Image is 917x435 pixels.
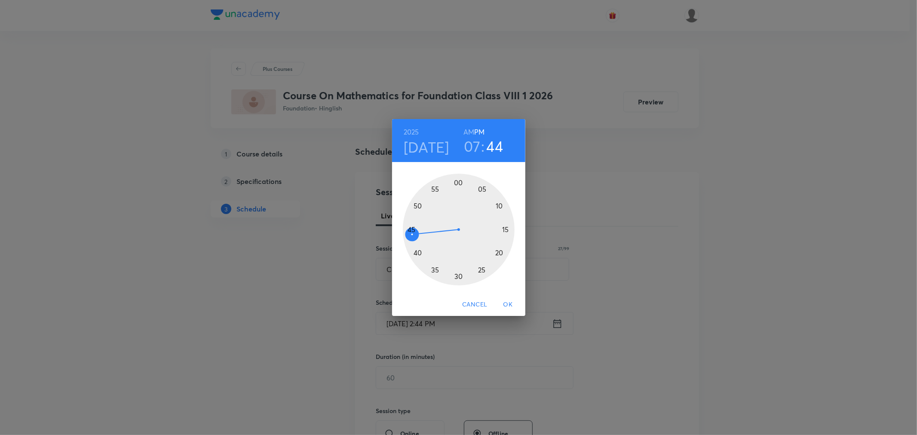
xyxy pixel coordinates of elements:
[462,299,487,310] span: Cancel
[474,126,485,138] button: PM
[464,137,481,155] button: 07
[481,137,485,155] h3: :
[487,137,503,155] button: 44
[404,138,449,156] button: [DATE]
[494,297,522,312] button: OK
[498,299,518,310] span: OK
[459,297,491,312] button: Cancel
[463,126,474,138] button: AM
[404,126,419,138] button: 2025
